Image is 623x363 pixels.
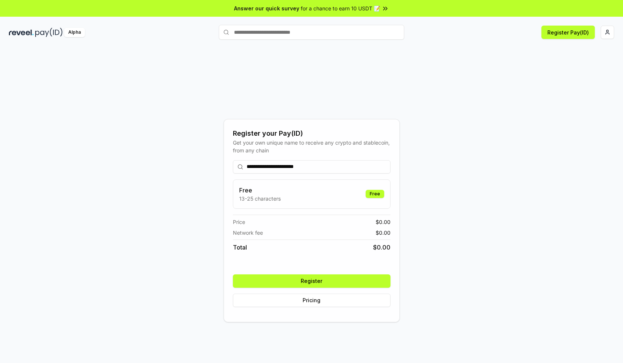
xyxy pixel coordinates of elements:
span: Price [233,218,245,226]
span: $ 0.00 [376,218,390,226]
span: Answer our quick survey [234,4,299,12]
img: reveel_dark [9,28,34,37]
span: $ 0.00 [376,229,390,237]
div: Alpha [64,28,85,37]
button: Register [233,274,390,288]
span: $ 0.00 [373,243,390,252]
button: Pricing [233,294,390,307]
span: Total [233,243,247,252]
p: 13-25 characters [239,195,281,202]
img: pay_id [35,28,63,37]
div: Get your own unique name to receive any crypto and stablecoin, from any chain [233,139,390,154]
div: Register your Pay(ID) [233,128,390,139]
span: Network fee [233,229,263,237]
h3: Free [239,186,281,195]
button: Register Pay(ID) [541,26,595,39]
span: for a chance to earn 10 USDT 📝 [301,4,380,12]
div: Free [366,190,384,198]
